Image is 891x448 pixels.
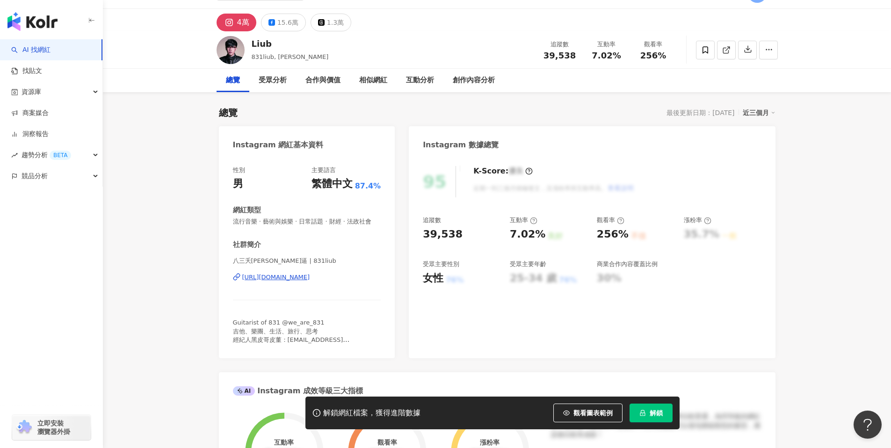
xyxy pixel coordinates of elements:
span: 解鎖 [650,409,663,417]
div: 主要語言 [311,166,336,174]
span: 競品分析 [22,166,48,187]
div: 1.3萬 [327,16,344,29]
span: 7.02% [592,51,621,60]
div: 追蹤數 [423,216,441,224]
div: 總覽 [226,75,240,86]
div: 創作內容分析 [453,75,495,86]
div: 觀看率 [636,40,671,49]
div: 繁體中文 [311,177,353,191]
img: chrome extension [15,420,33,435]
div: 互動率 [510,216,537,224]
button: 解鎖 [630,404,673,422]
button: 1.3萬 [311,14,351,31]
div: 男 [233,177,243,191]
span: 831liub, [PERSON_NAME] [252,53,329,60]
span: 趨勢分析 [22,145,71,166]
span: lock [639,410,646,416]
div: 漲粉率 [480,439,500,446]
div: 受眾主要性別 [423,260,459,268]
span: 八三夭[PERSON_NAME]逼 | 831liub [233,257,381,265]
span: rise [11,152,18,159]
div: 合作與價值 [305,75,340,86]
div: 互動率 [589,40,624,49]
span: 立即安裝 瀏覽器外掛 [37,419,70,436]
div: 漲粉率 [684,216,711,224]
div: 解鎖網紅檔案，獲得進階數據 [323,408,420,418]
div: Liub [252,38,329,50]
div: [URL][DOMAIN_NAME] [242,273,310,282]
div: AI [233,386,255,396]
div: 受眾主要年齡 [510,260,546,268]
div: 7.02% [510,227,545,242]
div: 4萬 [237,16,249,29]
div: 256% [597,227,629,242]
div: 近三個月 [743,107,775,119]
div: 網紅類型 [233,205,261,215]
img: logo [7,12,58,31]
span: 87.4% [355,181,381,191]
span: 流行音樂 · 藝術與娛樂 · 日常話題 · 財經 · 法政社會 [233,217,381,226]
div: 互動分析 [406,75,434,86]
div: 追蹤數 [542,40,578,49]
div: 觀看率 [377,439,397,446]
span: 39,538 [543,51,576,60]
div: Instagram 網紅基本資料 [233,140,324,150]
div: 最後更新日期：[DATE] [666,109,734,116]
div: K-Score : [473,166,533,176]
a: 找貼文 [11,66,42,76]
div: 相似網紅 [359,75,387,86]
img: KOL Avatar [217,36,245,64]
div: 39,538 [423,227,463,242]
div: 性別 [233,166,245,174]
div: Instagram 數據總覽 [423,140,499,150]
span: 資源庫 [22,81,41,102]
span: Guitarist of 831 @we_are_831 吉他、樂團、生活、旅行、思考 經紀人黑皮哥皮董：[EMAIL_ADDRESS][DOMAIN_NAME] [233,319,350,352]
div: 15.6萬 [277,16,298,29]
div: BETA [50,151,71,160]
button: 15.6萬 [261,14,306,31]
a: 商案媒合 [11,108,49,118]
div: 總覽 [219,106,238,119]
button: 4萬 [217,14,256,31]
a: [URL][DOMAIN_NAME] [233,273,381,282]
div: 社群簡介 [233,240,261,250]
span: 256% [640,51,666,60]
a: chrome extension立即安裝 瀏覽器外掛 [12,415,91,440]
div: 受眾分析 [259,75,287,86]
div: 觀看率 [597,216,624,224]
div: 女性 [423,271,443,286]
span: 觀看圖表範例 [573,409,613,417]
div: Instagram 成效等級三大指標 [233,386,363,396]
a: 洞察報告 [11,130,49,139]
button: 觀看圖表範例 [553,404,623,422]
a: searchAI 找網紅 [11,45,51,55]
div: 互動率 [274,439,294,446]
div: 商業合作內容覆蓋比例 [597,260,658,268]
